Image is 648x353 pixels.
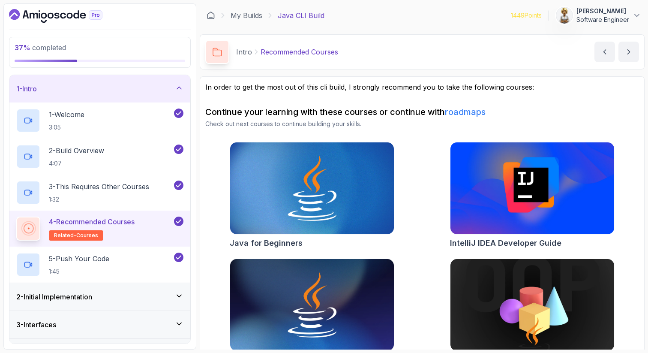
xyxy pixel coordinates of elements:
button: user profile image[PERSON_NAME]Software Engineer [556,7,641,24]
img: user profile image [556,7,573,24]
h2: Java for Beginners [230,237,303,249]
span: 37 % [15,43,30,52]
button: 1-Intro [9,75,190,103]
p: Intro [236,47,252,57]
p: Java CLI Build [278,10,324,21]
button: 1-Welcome3:05 [16,109,183,133]
p: 1:45 [49,267,109,276]
button: 3-This Requires Other Courses1:32 [16,181,183,205]
p: In order to get the most out of this cli build, I strongly recommend you to take the following co... [205,82,639,92]
p: 5 - Push Your Code [49,253,109,264]
p: 3 - This Requires Other Courses [49,181,149,192]
a: roadmaps [445,107,486,117]
p: 1 - Welcome [49,109,84,120]
span: related-courses [54,232,98,239]
button: 2-Build Overview4:07 [16,145,183,169]
img: IntelliJ IDEA Developer Guide card [450,142,614,234]
p: 4:07 [49,159,104,168]
h3: 2 - Initial Implementation [16,292,92,302]
p: Software Engineer [576,15,629,24]
img: Java Object Oriented Programming card [450,259,614,351]
p: Check out next courses to continue building your skills. [205,120,639,128]
a: Dashboard [9,9,122,23]
a: IntelliJ IDEA Developer Guide cardIntelliJ IDEA Developer Guide [450,142,615,249]
span: completed [15,43,66,52]
h3: 1 - Intro [16,84,37,94]
p: 4 - Recommended Courses [49,217,135,227]
img: Java for Developers card [230,259,394,351]
button: 5-Push Your Code1:45 [16,253,183,277]
p: Recommended Courses [261,47,338,57]
p: 2 - Build Overview [49,145,104,156]
button: previous content [594,42,615,62]
p: 1:32 [49,195,149,204]
h2: IntelliJ IDEA Developer Guide [450,237,561,249]
a: Java for Beginners cardJava for Beginners [230,142,394,249]
h2: Continue your learning with these courses or continue with [205,106,639,118]
p: 1449 Points [511,11,542,20]
a: My Builds [231,10,262,21]
button: 4-Recommended Coursesrelated-courses [16,217,183,241]
a: Dashboard [207,11,215,20]
button: next content [618,42,639,62]
h3: 3 - Interfaces [16,320,56,330]
img: Java for Beginners card [230,142,394,234]
button: 2-Initial Implementation [9,283,190,311]
p: [PERSON_NAME] [576,7,629,15]
button: 3-Interfaces [9,311,190,338]
p: 3:05 [49,123,84,132]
